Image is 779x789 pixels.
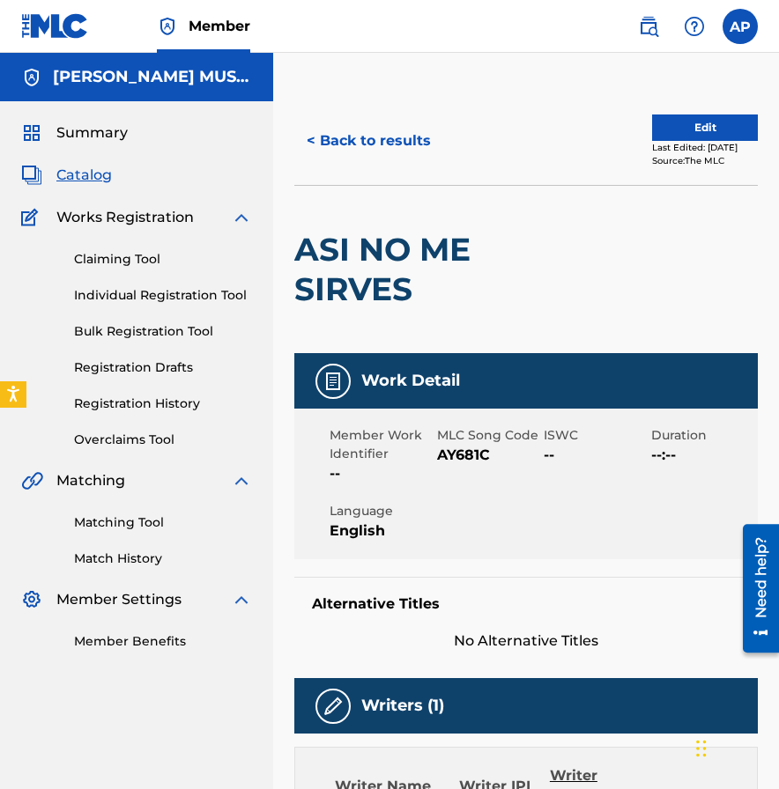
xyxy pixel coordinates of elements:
img: expand [231,470,252,491]
img: MLC Logo [21,13,89,39]
span: Catalog [56,165,112,186]
span: Member Settings [56,589,182,610]
a: Public Search [631,9,666,44]
h2: ASI NO ME SIRVES [294,230,573,309]
span: Member [189,16,250,36]
span: Matching [56,470,125,491]
span: AY681C [437,445,540,466]
a: Individual Registration Tool [74,286,252,305]
img: expand [231,589,252,610]
span: -- [330,463,433,484]
a: CatalogCatalog [21,165,112,186]
a: Overclaims Tool [74,431,252,449]
img: Member Settings [21,589,42,610]
h5: Alternative Titles [312,595,740,613]
div: Last Edited: [DATE] [652,141,758,154]
a: Bulk Registration Tool [74,322,252,341]
button: Edit [652,114,758,141]
div: Help [677,9,712,44]
div: User Menu [723,9,758,44]
a: Claiming Tool [74,250,252,269]
img: help [684,16,705,37]
h5: MAXIMO AGUIRRE MUSIC PUBLISHING, INC. [53,67,252,87]
iframe: Resource Center [730,517,779,659]
img: Writers [323,696,344,717]
span: MLC Song Code [437,426,540,445]
span: Language [330,502,433,520]
img: Work Detail [323,371,344,392]
img: Summary [21,122,42,144]
img: Matching [21,470,43,491]
span: ISWC [544,426,647,445]
img: Works Registration [21,207,44,228]
span: Member Work Identifier [330,426,433,463]
a: Match History [74,549,252,568]
span: Summary [56,122,128,144]
span: Duration [651,426,754,445]
h5: Writers (1) [361,696,444,716]
span: No Alternative Titles [294,630,758,652]
span: --:-- [651,445,754,466]
span: Works Registration [56,207,194,228]
a: Matching Tool [74,513,252,532]
img: Catalog [21,165,42,186]
img: expand [231,207,252,228]
div: Source: The MLC [652,154,758,167]
a: Member Benefits [74,632,252,651]
a: SummarySummary [21,122,128,144]
img: Top Rightsholder [157,16,178,37]
h5: Work Detail [361,371,460,391]
a: Registration Drafts [74,358,252,377]
span: -- [544,445,647,466]
a: Registration History [74,394,252,413]
div: Drag [696,722,707,775]
img: search [638,16,659,37]
button: < Back to results [294,119,443,163]
img: Accounts [21,67,42,88]
span: English [330,520,433,542]
iframe: Chat Widget [691,704,779,789]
